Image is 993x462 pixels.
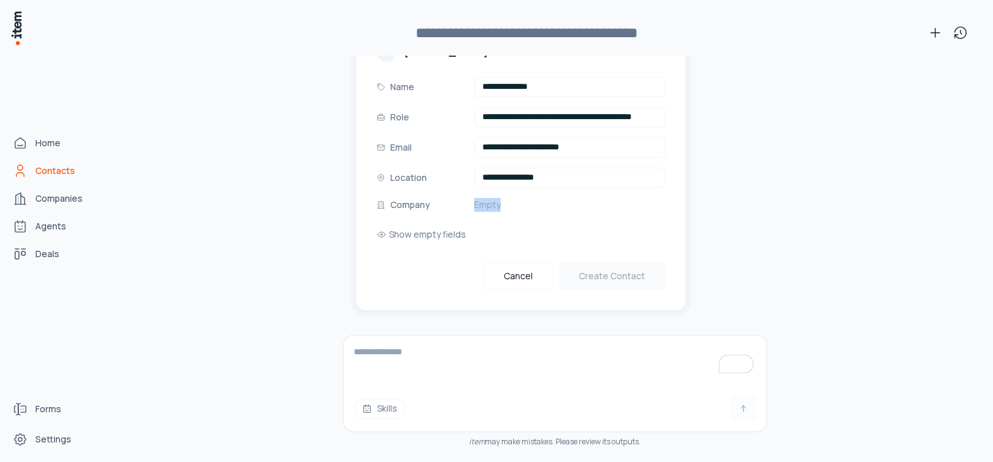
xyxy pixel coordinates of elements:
span: Home [35,137,61,149]
img: Item Brain Logo [10,10,23,46]
textarea: To enrich screen reader interactions, please activate Accessibility in Grammarly extension settings [344,335,766,386]
a: Companies [8,186,103,211]
a: Settings [8,427,103,452]
a: deals [8,241,103,267]
p: Company [390,198,430,212]
div: may make mistakes. Please review its outputs. [343,437,767,447]
span: Deals [35,248,59,260]
a: Agents [8,214,103,239]
a: Contacts [8,158,103,183]
span: Companies [35,192,83,205]
button: View history [948,20,973,45]
button: New conversation [922,20,948,45]
p: Location [390,171,427,185]
p: Email [390,141,412,154]
a: Forms [8,396,103,422]
p: Role [390,110,409,124]
button: Show empty fields [376,222,466,247]
i: item [469,436,485,447]
button: Cancel [483,262,554,290]
button: Skills [354,398,405,419]
span: Agents [35,220,66,233]
span: Empty [474,198,501,212]
span: Settings [35,433,71,446]
span: Forms [35,403,61,415]
p: Name [390,80,414,94]
span: Skills [377,402,397,415]
a: Home [8,130,103,156]
span: Contacts [35,165,75,177]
